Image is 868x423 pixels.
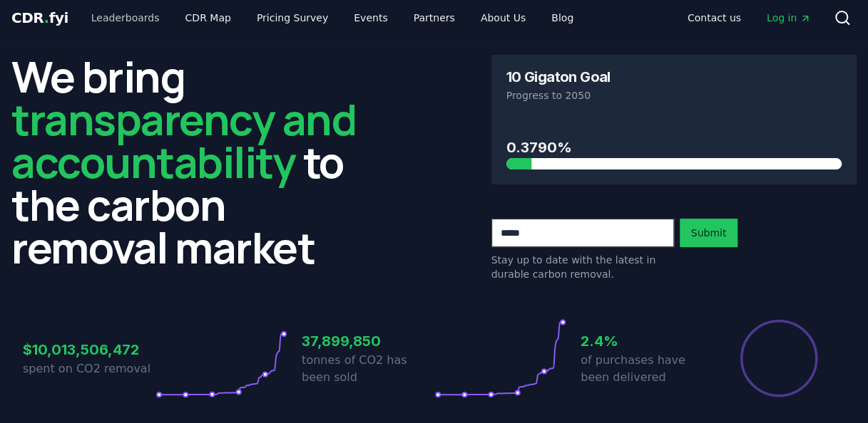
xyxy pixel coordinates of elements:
[302,352,434,386] p: tonnes of CO2 has been sold
[506,137,842,158] h3: 0.3790%
[23,360,155,377] p: spent on CO2 removal
[676,5,752,31] a: Contact us
[767,11,811,25] span: Log in
[342,5,399,31] a: Events
[506,70,611,84] h3: 10 Gigaton Goal
[11,9,68,26] span: CDR fyi
[491,253,674,281] p: Stay up to date with the latest in durable carbon removal.
[11,55,377,268] h2: We bring to the carbon removal market
[11,8,68,28] a: CDR.fyi
[174,5,242,31] a: CDR Map
[540,5,585,31] a: Blog
[755,5,822,31] a: Log in
[302,330,434,352] h3: 37,899,850
[80,5,171,31] a: Leaderboards
[245,5,339,31] a: Pricing Survey
[680,219,738,247] button: Submit
[581,352,713,386] p: of purchases have been delivered
[469,5,537,31] a: About Us
[80,5,585,31] nav: Main
[23,339,155,360] h3: $10,013,506,472
[44,9,49,26] span: .
[506,88,842,103] p: Progress to 2050
[11,90,356,191] span: transparency and accountability
[739,318,819,398] div: Percentage of sales delivered
[402,5,466,31] a: Partners
[676,5,822,31] nav: Main
[581,330,713,352] h3: 2.4%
